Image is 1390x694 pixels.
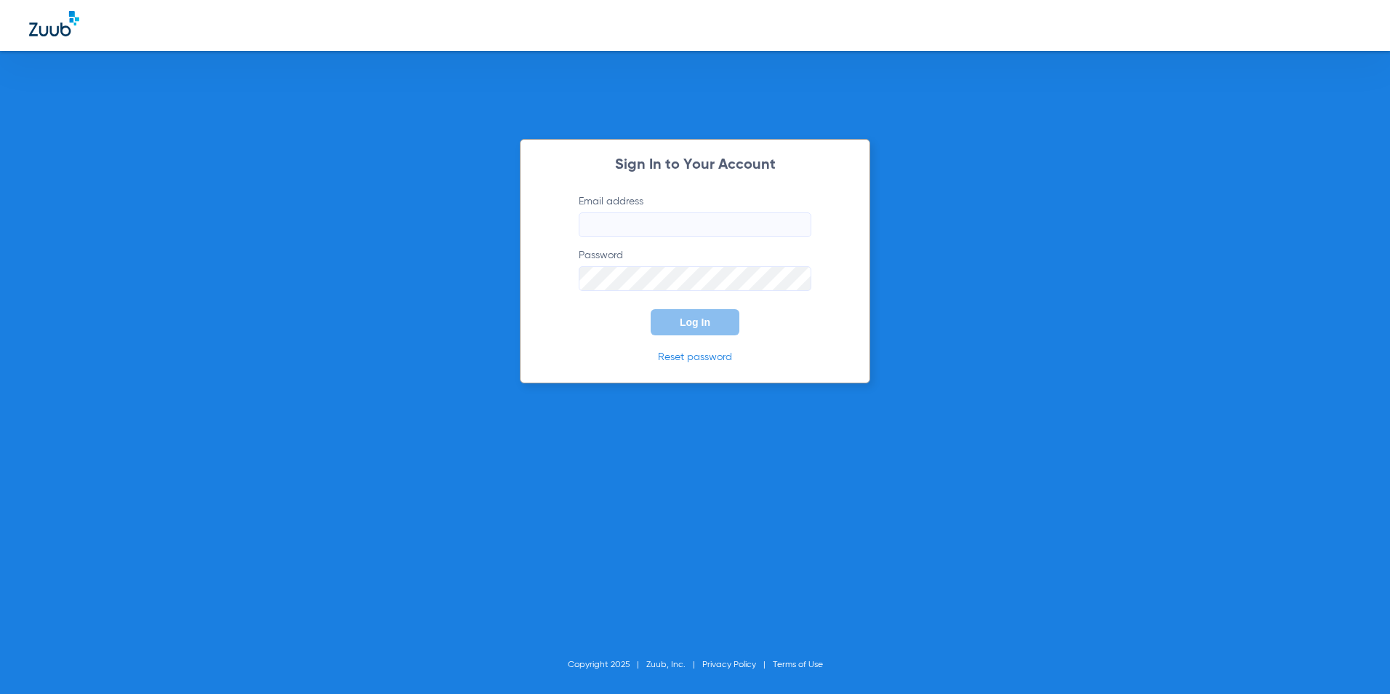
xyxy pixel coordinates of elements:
button: Log In [651,309,739,335]
li: Zuub, Inc. [646,658,702,672]
a: Reset password [658,352,732,362]
img: Zuub Logo [29,11,79,36]
span: Log In [680,316,710,328]
a: Privacy Policy [702,661,756,669]
label: Password [579,248,811,291]
label: Email address [579,194,811,237]
input: Email address [579,212,811,237]
a: Terms of Use [773,661,823,669]
input: Password [579,266,811,291]
li: Copyright 2025 [568,658,646,672]
h2: Sign In to Your Account [557,158,833,172]
iframe: Chat Widget [1317,624,1390,694]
